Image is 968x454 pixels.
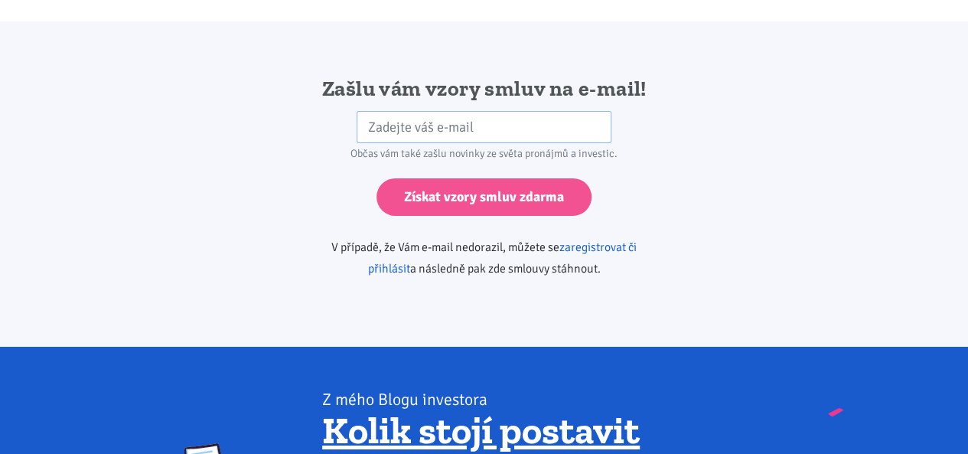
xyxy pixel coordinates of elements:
[357,111,611,144] input: Zadejte váš e-mail
[376,178,592,216] input: Získat vzory smluv zdarma
[288,75,680,103] h2: Zašlu vám vzory smluv na e-mail!
[322,389,784,410] div: Z mého Blogu investora
[288,237,680,279] p: V případě, že Vám e-mail nedorazil, můžete se a následně pak zde smlouvy stáhnout.
[288,143,680,165] div: Občas vám také zašlu novinky ze světa pronájmů a investic.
